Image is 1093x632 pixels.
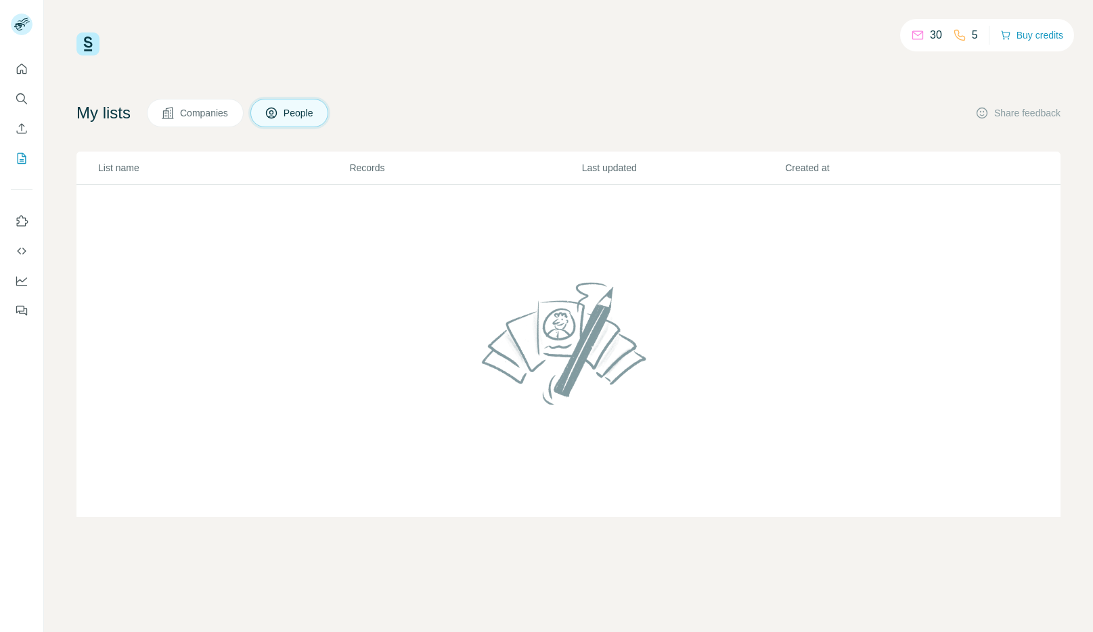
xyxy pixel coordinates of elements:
[11,239,32,263] button: Use Surfe API
[284,106,315,120] span: People
[11,57,32,81] button: Quick start
[1000,26,1063,45] button: Buy credits
[975,106,1061,120] button: Share feedback
[11,146,32,171] button: My lists
[349,161,580,175] p: Records
[11,298,32,323] button: Feedback
[11,209,32,233] button: Use Surfe on LinkedIn
[98,161,348,175] p: List name
[76,32,99,55] img: Surfe Logo
[972,27,978,43] p: 5
[11,87,32,111] button: Search
[476,271,661,415] img: No lists found
[76,102,131,124] h4: My lists
[582,161,784,175] p: Last updated
[785,161,987,175] p: Created at
[930,27,942,43] p: 30
[11,116,32,141] button: Enrich CSV
[11,269,32,293] button: Dashboard
[180,106,229,120] span: Companies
